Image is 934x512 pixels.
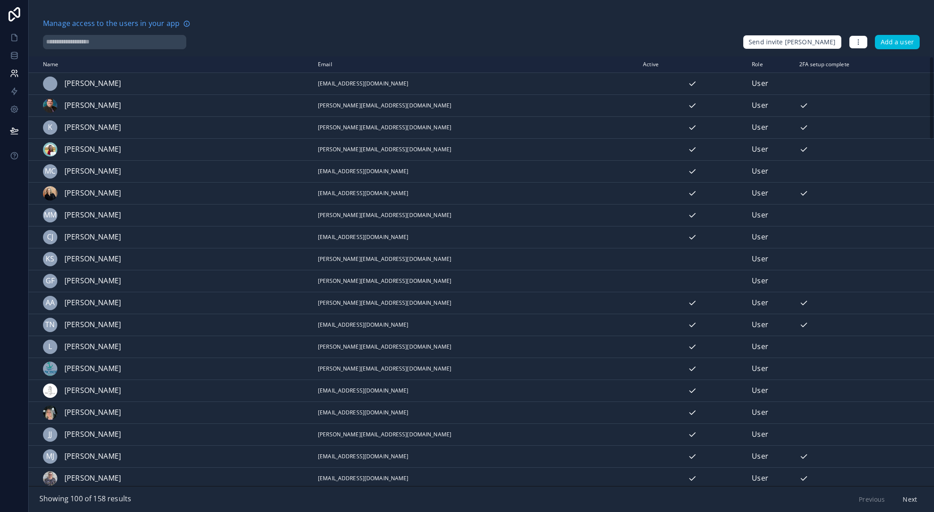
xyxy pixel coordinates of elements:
[64,122,121,133] span: [PERSON_NAME]
[752,319,768,331] span: User
[313,94,638,116] td: [PERSON_NAME][EMAIL_ADDRESS][DOMAIN_NAME]
[48,341,52,353] span: L
[752,385,768,397] span: User
[313,226,638,248] td: [EMAIL_ADDRESS][DOMAIN_NAME]
[29,56,313,73] th: Name
[313,358,638,380] td: [PERSON_NAME][EMAIL_ADDRESS][DOMAIN_NAME]
[64,100,121,111] span: [PERSON_NAME]
[64,319,121,331] span: [PERSON_NAME]
[313,116,638,138] td: [PERSON_NAME][EMAIL_ADDRESS][DOMAIN_NAME]
[313,73,638,94] td: [EMAIL_ADDRESS][DOMAIN_NAME]
[752,407,768,418] span: User
[64,363,121,375] span: [PERSON_NAME]
[48,429,52,440] span: JJ
[752,473,768,484] span: User
[46,297,55,309] span: AA
[46,451,54,462] span: MJ
[638,56,746,73] th: Active
[64,188,121,199] span: [PERSON_NAME]
[64,275,121,287] span: [PERSON_NAME]
[44,209,56,221] span: MM
[752,122,768,133] span: User
[752,78,768,90] span: User
[64,473,121,484] span: [PERSON_NAME]
[752,341,768,353] span: User
[39,493,131,505] span: Showing 100 of 158 results
[64,341,121,353] span: [PERSON_NAME]
[746,56,793,73] th: Role
[64,209,121,221] span: [PERSON_NAME]
[43,18,180,30] span: Manage access to the users in your app
[313,182,638,204] td: [EMAIL_ADDRESS][DOMAIN_NAME]
[313,248,638,270] td: [PERSON_NAME][EMAIL_ADDRESS][DOMAIN_NAME]
[64,407,121,418] span: [PERSON_NAME]
[752,188,768,199] span: User
[875,35,920,49] button: Add a user
[752,275,768,287] span: User
[313,380,638,401] td: [EMAIL_ADDRESS][DOMAIN_NAME]
[313,314,638,336] td: [EMAIL_ADDRESS][DOMAIN_NAME]
[752,144,768,155] span: User
[64,231,121,243] span: [PERSON_NAME]
[752,166,768,177] span: User
[752,209,768,221] span: User
[752,297,768,309] span: User
[45,166,56,177] span: MC
[752,231,768,243] span: User
[743,35,842,49] button: Send invite [PERSON_NAME]
[64,253,121,265] span: [PERSON_NAME]
[313,445,638,467] td: [EMAIL_ADDRESS][DOMAIN_NAME]
[45,319,55,331] span: TN
[64,297,121,309] span: [PERSON_NAME]
[794,56,900,73] th: 2FA setup complete
[313,56,638,73] th: Email
[64,144,121,155] span: [PERSON_NAME]
[313,336,638,358] td: [PERSON_NAME][EMAIL_ADDRESS][DOMAIN_NAME]
[313,423,638,445] td: [PERSON_NAME][EMAIL_ADDRESS][DOMAIN_NAME]
[43,18,190,30] a: Manage access to the users in your app
[752,100,768,111] span: User
[29,56,934,486] div: scrollable content
[46,253,54,265] span: KS
[752,363,768,375] span: User
[313,160,638,182] td: [EMAIL_ADDRESS][DOMAIN_NAME]
[313,467,638,489] td: [EMAIL_ADDRESS][DOMAIN_NAME]
[48,122,52,133] span: K
[47,231,53,243] span: CJ
[64,451,121,462] span: [PERSON_NAME]
[46,275,55,287] span: GF
[64,385,121,397] span: [PERSON_NAME]
[752,451,768,462] span: User
[752,253,768,265] span: User
[313,138,638,160] td: [PERSON_NAME][EMAIL_ADDRESS][DOMAIN_NAME]
[64,78,121,90] span: [PERSON_NAME]
[896,492,923,507] button: Next
[752,429,768,440] span: User
[313,270,638,292] td: [PERSON_NAME][EMAIL_ADDRESS][DOMAIN_NAME]
[313,401,638,423] td: [EMAIL_ADDRESS][DOMAIN_NAME]
[313,204,638,226] td: [PERSON_NAME][EMAIL_ADDRESS][DOMAIN_NAME]
[64,429,121,440] span: [PERSON_NAME]
[313,292,638,314] td: [PERSON_NAME][EMAIL_ADDRESS][DOMAIN_NAME]
[64,166,121,177] span: [PERSON_NAME]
